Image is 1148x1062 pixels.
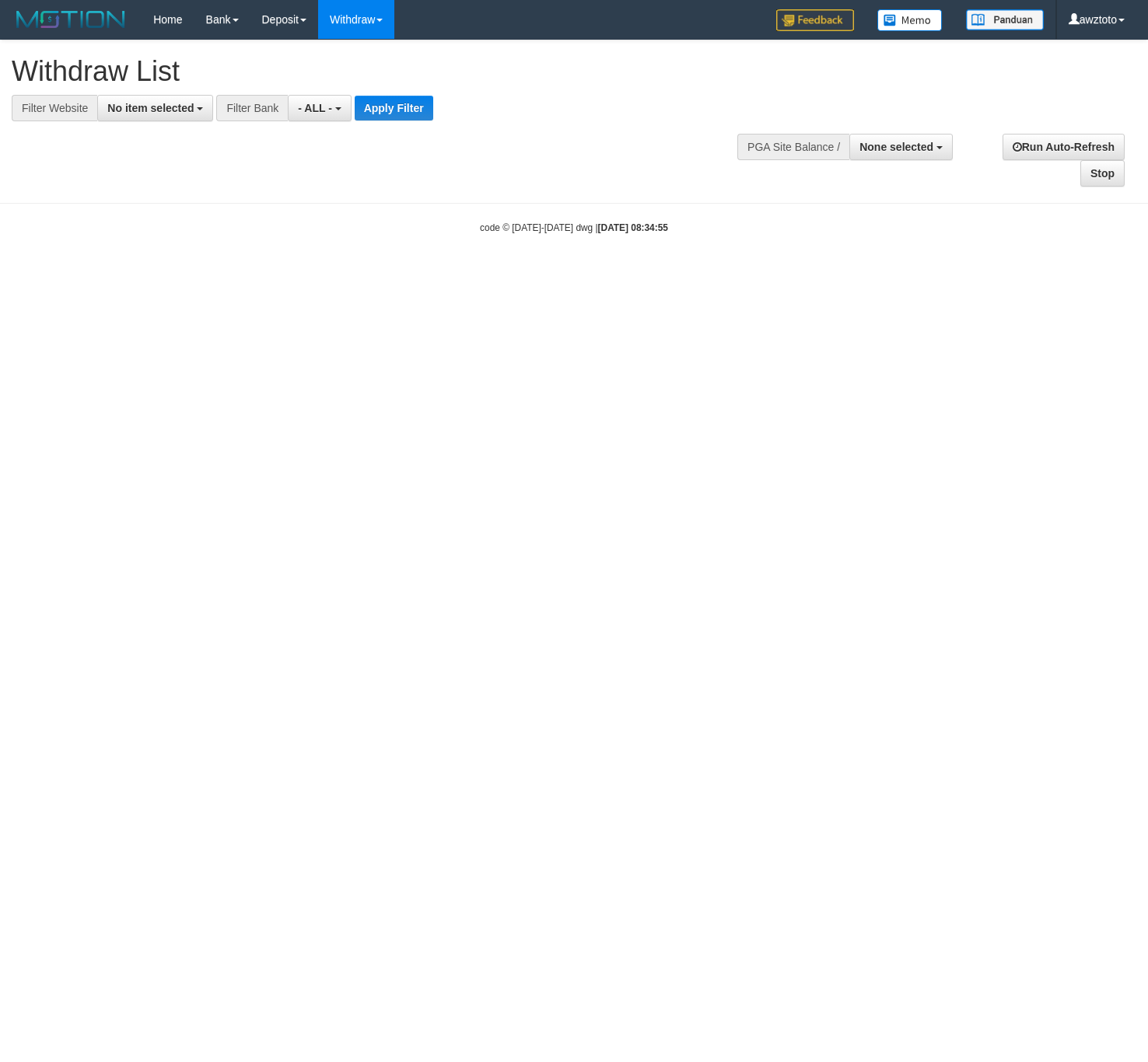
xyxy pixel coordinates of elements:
[966,9,1044,30] img: panduan.png
[298,102,332,114] span: - ALL -
[12,56,750,87] h1: Withdraw List
[216,95,288,121] div: Filter Bank
[288,95,351,121] button: - ALL -
[355,96,433,121] button: Apply Filter
[12,8,130,31] img: MOTION_logo.png
[776,9,854,31] img: Feedback.jpg
[480,222,668,233] small: code © [DATE]-[DATE] dwg |
[737,134,849,160] div: PGA Site Balance /
[1003,134,1125,160] a: Run Auto-Refresh
[598,222,668,233] strong: [DATE] 08:34:55
[12,95,97,121] div: Filter Website
[859,141,933,153] span: None selected
[1080,160,1125,187] a: Stop
[877,9,943,31] img: Button%20Memo.svg
[849,134,953,160] button: None selected
[97,95,213,121] button: No item selected
[107,102,194,114] span: No item selected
